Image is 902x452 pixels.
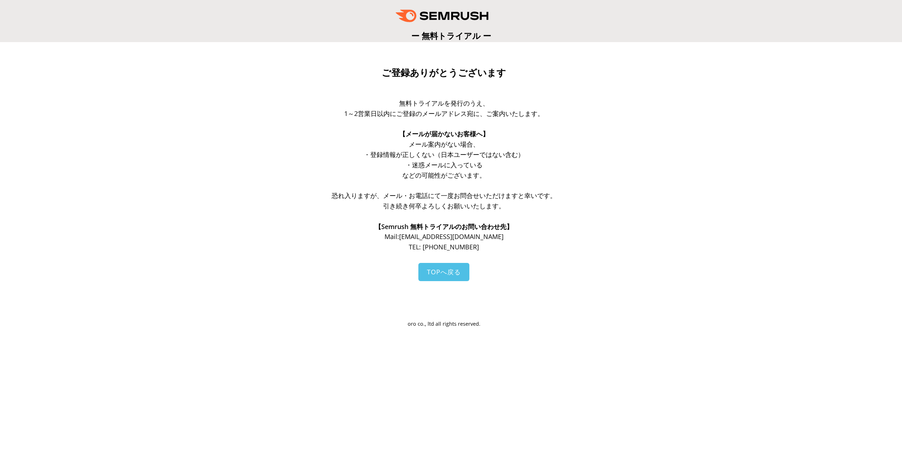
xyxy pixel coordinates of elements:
[409,140,479,148] span: メール案内がない場合、
[399,129,489,138] span: 【メールが届かないお客様へ】
[364,150,524,159] span: ・登録情報が正しくない（日本ユーザーではない含む）
[406,161,483,169] span: ・迷惑メールに入っている
[384,232,504,241] span: Mail: [EMAIL_ADDRESS][DOMAIN_NAME]
[383,202,505,210] span: 引き続き何卒よろしくお願いいたします。
[427,268,461,276] span: TOPへ戻る
[418,263,469,281] a: TOPへ戻る
[408,320,480,327] span: oro co., ltd all rights reserved.
[375,222,513,231] span: 【Semrush 無料トライアルのお問い合わせ先】
[344,109,544,118] span: 1～2営業日以内にご登録のメールアドレス宛に、ご案内いたします。
[399,99,489,107] span: 無料トライアルを発行のうえ、
[411,30,491,41] span: ー 無料トライアル ー
[382,67,506,78] span: ご登録ありがとうございます
[402,171,486,179] span: などの可能性がございます。
[332,191,556,200] span: 恐れ入りますが、メール・お電話にて一度お問合せいただけますと幸いです。
[409,243,479,251] span: TEL: [PHONE_NUMBER]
